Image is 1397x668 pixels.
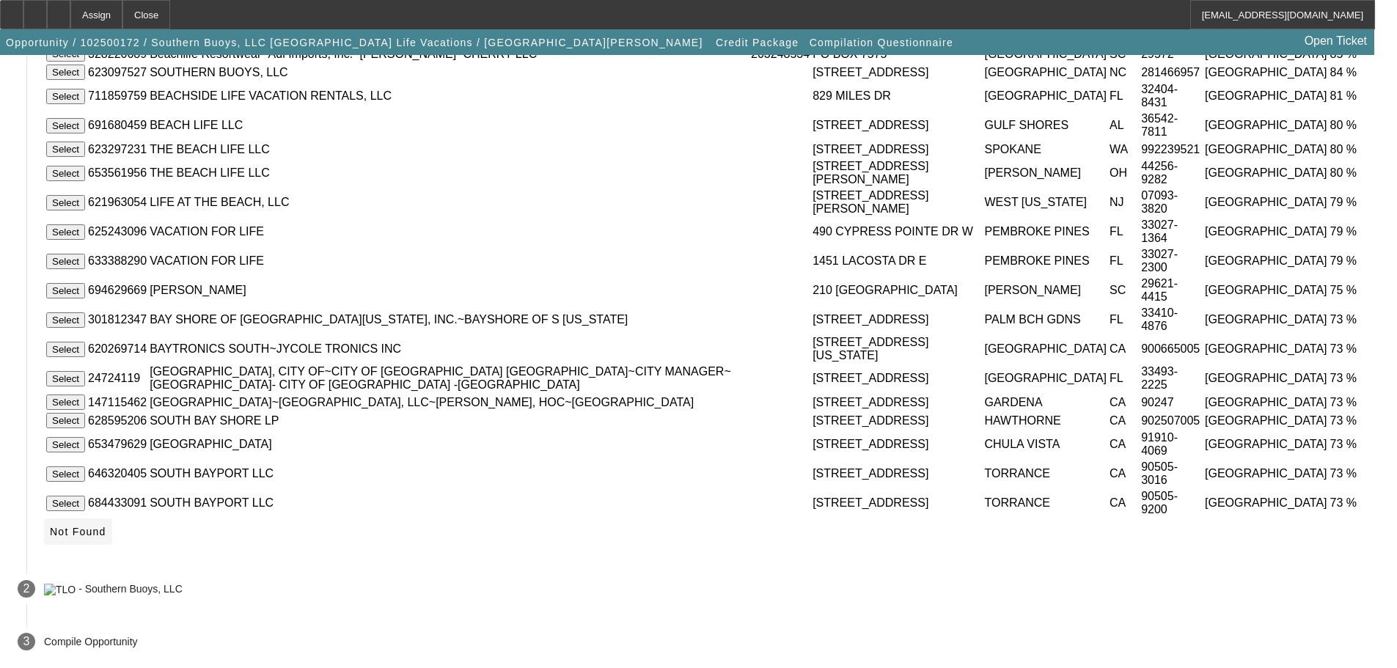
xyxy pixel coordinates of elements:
[1109,460,1139,488] td: CA
[46,166,85,181] button: Select
[87,247,147,275] td: 633388290
[1330,82,1375,110] td: 81 %
[1330,218,1375,246] td: 79 %
[983,64,1107,81] td: [GEOGRAPHIC_DATA]
[1140,218,1203,246] td: 33027-1364
[812,412,982,429] td: [STREET_ADDRESS]
[87,489,147,517] td: 684433091
[46,254,85,269] button: Select
[46,224,85,240] button: Select
[149,335,749,363] td: BAYTRONICS SOUTH~JYCOLE TRONICS INC
[149,394,749,411] td: [GEOGRAPHIC_DATA]~[GEOGRAPHIC_DATA], LLC~[PERSON_NAME], HOC~[GEOGRAPHIC_DATA]
[1330,412,1375,429] td: 73 %
[149,412,749,429] td: SOUTH BAY SHORE LP
[1204,335,1328,363] td: [GEOGRAPHIC_DATA]
[1109,111,1139,139] td: AL
[1330,335,1375,363] td: 73 %
[812,247,982,275] td: 1451 LACOSTA DR E
[1204,82,1328,110] td: [GEOGRAPHIC_DATA]
[1330,460,1375,488] td: 73 %
[983,335,1107,363] td: [GEOGRAPHIC_DATA]
[1140,489,1203,517] td: 90505-9200
[50,526,106,537] span: Not Found
[1140,188,1203,216] td: 07093-3820
[983,159,1107,187] td: [PERSON_NAME]
[1140,394,1203,411] td: 90247
[1330,394,1375,411] td: 73 %
[149,306,749,334] td: BAY SHORE OF [GEOGRAPHIC_DATA][US_STATE], INC.~BAYSHORE OF S [US_STATE]
[983,188,1107,216] td: WEST [US_STATE]
[983,364,1107,392] td: [GEOGRAPHIC_DATA]
[149,64,749,81] td: SOUTHERN BUOYS, LLC
[1330,276,1375,304] td: 75 %
[983,460,1107,488] td: TORRANCE
[46,437,85,452] button: Select
[1330,489,1375,517] td: 73 %
[46,371,85,386] button: Select
[812,188,982,216] td: [STREET_ADDRESS][PERSON_NAME]
[1109,276,1139,304] td: SC
[87,412,147,429] td: 628595206
[46,342,85,357] button: Select
[1109,394,1139,411] td: CA
[46,413,85,428] button: Select
[983,394,1107,411] td: GARDENA
[1204,489,1328,517] td: [GEOGRAPHIC_DATA]
[983,430,1107,458] td: CHULA VISTA
[46,118,85,133] button: Select
[1330,159,1375,187] td: 80 %
[1140,276,1203,304] td: 29621-4415
[87,394,147,411] td: 147115462
[87,64,147,81] td: 623097527
[1109,141,1139,158] td: WA
[1109,335,1139,363] td: CA
[812,64,982,81] td: [STREET_ADDRESS]
[1204,460,1328,488] td: [GEOGRAPHIC_DATA]
[1140,82,1203,110] td: 32404-8431
[812,218,982,246] td: 490 CYPRESS POINTE DR W
[1330,111,1375,139] td: 80 %
[1140,306,1203,334] td: 33410-4876
[1109,64,1139,81] td: NC
[1204,276,1328,304] td: [GEOGRAPHIC_DATA]
[812,111,982,139] td: [STREET_ADDRESS]
[87,430,147,458] td: 653479629
[712,29,802,56] button: Credit Package
[983,306,1107,334] td: PALM BCH GDNS
[1330,188,1375,216] td: 79 %
[87,188,147,216] td: 621963054
[46,283,85,298] button: Select
[87,141,147,158] td: 623297231
[983,247,1107,275] td: PEMBROKE PINES
[1109,412,1139,429] td: CA
[1204,430,1328,458] td: [GEOGRAPHIC_DATA]
[6,37,703,48] span: Opportunity / 102500172 / Southern Buoys, LLC [GEOGRAPHIC_DATA] Life Vacations / [GEOGRAPHIC_DATA...
[149,364,749,392] td: [GEOGRAPHIC_DATA], CITY OF~CITY OF [GEOGRAPHIC_DATA] [GEOGRAPHIC_DATA]~CITY MANAGER~[GEOGRAPHIC_D...
[983,218,1107,246] td: PEMBROKE PINES
[1204,188,1328,216] td: [GEOGRAPHIC_DATA]
[812,335,982,363] td: [STREET_ADDRESS][US_STATE]
[1330,141,1375,158] td: 80 %
[87,82,147,110] td: 711859759
[23,635,30,648] span: 3
[1109,306,1139,334] td: FL
[87,159,147,187] td: 653561956
[87,276,147,304] td: 694629669
[23,582,30,595] span: 2
[1204,247,1328,275] td: [GEOGRAPHIC_DATA]
[1330,64,1375,81] td: 84 %
[1109,159,1139,187] td: OH
[983,412,1107,429] td: HAWTHORNE
[1204,306,1328,334] td: [GEOGRAPHIC_DATA]
[812,82,982,110] td: 829 MILES DR
[1140,111,1203,139] td: 36542-7811
[812,430,982,458] td: [STREET_ADDRESS]
[1140,141,1203,158] td: 992239521
[46,142,85,157] button: Select
[149,111,749,139] td: BEACH LIFE LLC
[1140,430,1203,458] td: 91910-4069
[1330,364,1375,392] td: 73 %
[1204,364,1328,392] td: [GEOGRAPHIC_DATA]
[716,37,799,48] span: Credit Package
[78,584,183,595] div: - Southern Buoys, LLC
